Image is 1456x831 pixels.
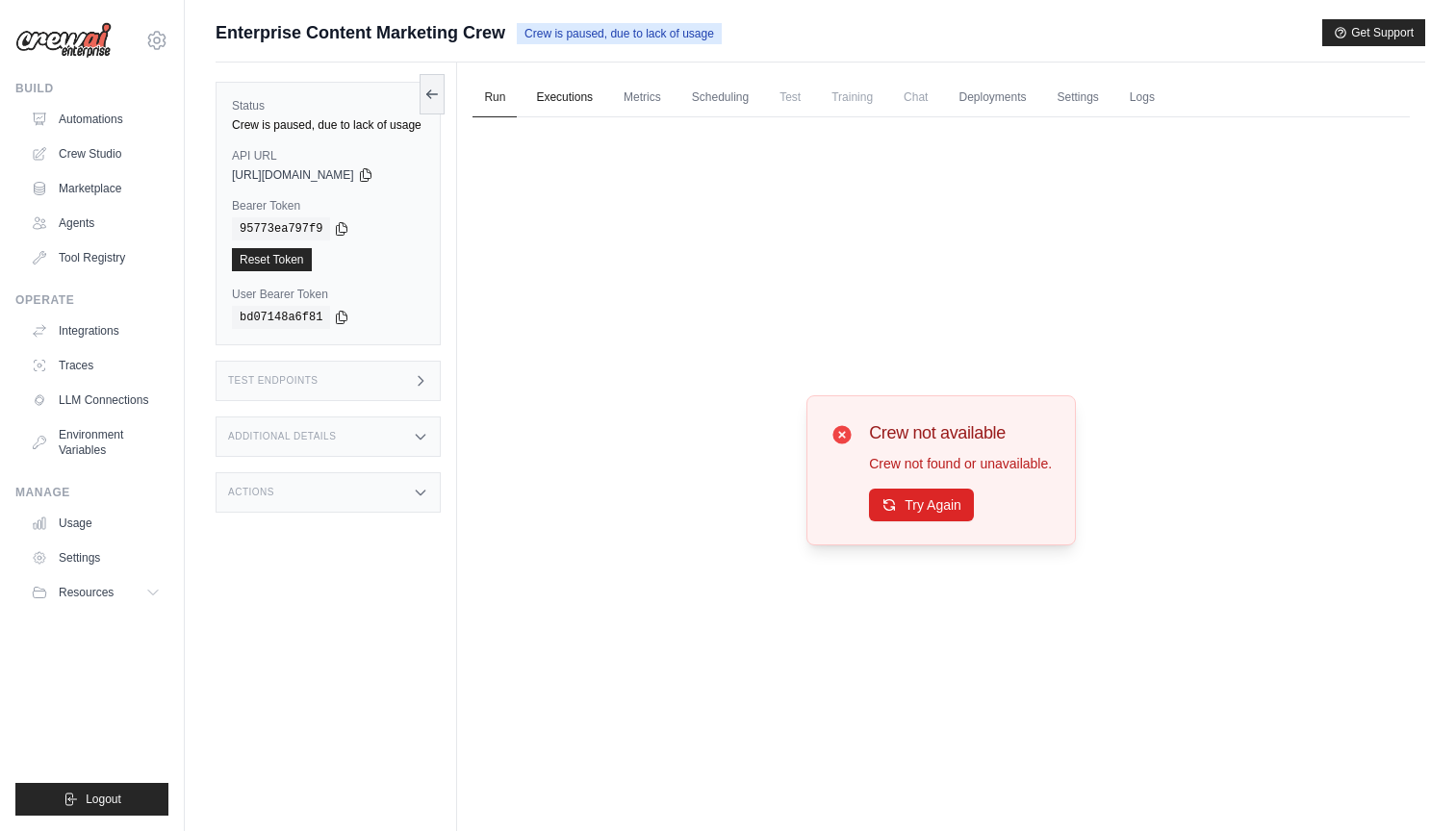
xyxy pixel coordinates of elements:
img: Logo [15,22,112,59]
a: Reset Token [232,248,312,271]
button: Try Again [869,489,974,521]
a: Logs [1118,78,1166,118]
button: Logout [15,783,168,816]
h3: Additional Details [228,431,336,442]
h3: Test Endpoints [228,375,319,387]
span: Logout [86,792,121,807]
a: Metrics [612,78,673,118]
div: Crew is paused, due to lack of usage [232,117,424,133]
code: 95773ea797f9 [232,217,330,240]
label: User Bearer Token [232,287,424,302]
button: Get Support [1322,19,1425,46]
a: Settings [23,542,168,573]
label: API URL [232,148,424,164]
a: Automations [23,104,168,135]
a: Marketplace [23,173,168,204]
a: Run [473,78,517,118]
div: Manage [15,485,168,500]
div: Operate [15,292,168,308]
label: Status [232,98,424,113]
a: Usage [23,508,168,539]
a: Traces [23,350,168,381]
a: Integrations [23,315,168,346]
a: Environment Variables [23,419,168,466]
a: Executions [524,78,604,118]
span: Crew is paused, due to lack of usage [517,23,722,44]
span: Training is not available until the deployment is complete [820,78,884,116]
a: LLM Connections [23,385,168,415]
span: [URL][DOMAIN_NAME] [232,167,354,183]
a: Agents [23,208,168,239]
span: Chat is not available until the deployment is complete [892,78,939,116]
h3: Actions [228,487,274,498]
a: Deployments [947,78,1037,118]
h3: Crew not available [869,419,1052,446]
button: Resources [23,577,168,608]
p: Crew not found or unavailable. [869,454,1052,473]
a: Scheduling [680,78,760,118]
span: Resources [59,585,114,600]
a: Crew Studio [23,138,168,169]
a: Settings [1046,78,1111,118]
div: Build [15,81,168,96]
code: bd07148a6f81 [232,306,330,329]
a: Tool Registry [23,242,168,273]
span: Test [768,78,812,116]
span: Enterprise Content Marketing Crew [216,19,505,46]
label: Bearer Token [232,198,424,214]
